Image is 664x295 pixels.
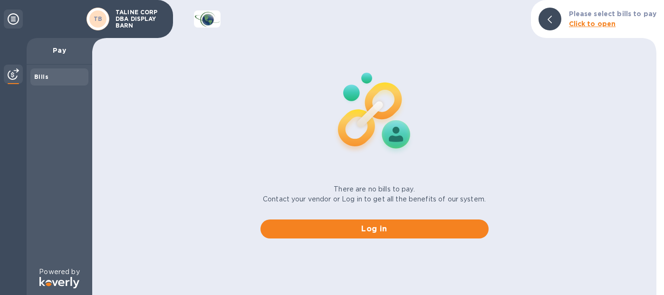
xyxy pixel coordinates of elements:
[268,223,481,235] span: Log in
[34,73,48,80] b: Bills
[39,267,79,277] p: Powered by
[569,20,616,28] b: Click to open
[34,46,85,55] p: Pay
[39,277,79,288] img: Logo
[260,219,489,238] button: Log in
[115,9,163,29] p: TALINE CORP DBA DISPLAY BARN
[94,15,103,22] b: TB
[569,10,656,18] b: Please select bills to pay
[263,184,486,204] p: There are no bills to pay. Contact your vendor or Log in to get all the benefits of our system.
